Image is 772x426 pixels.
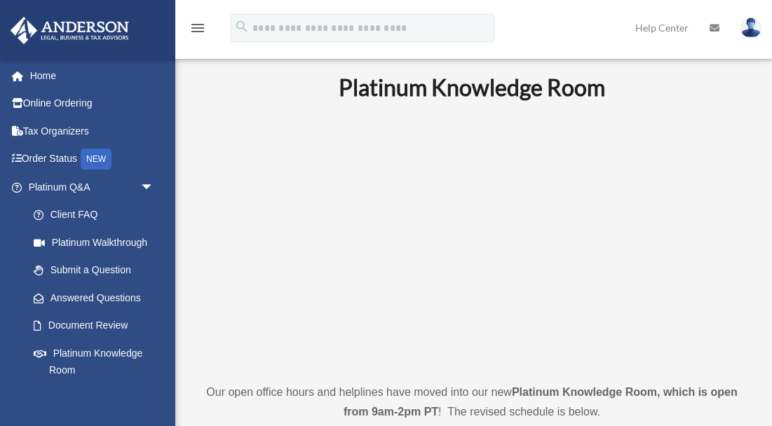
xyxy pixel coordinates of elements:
a: Platinum Q&Aarrow_drop_down [10,173,175,201]
a: Platinum Walkthrough [20,228,175,256]
a: Submit a Question [20,256,175,284]
i: search [234,19,250,34]
p: Our open office hours and helplines have moved into our new ! The revised schedule is below. [200,383,744,422]
iframe: 231110_Toby_KnowledgeRoom [262,120,682,357]
strong: Platinum Knowledge Room, which is open from 9am-2pm PT [344,386,738,418]
div: NEW [81,149,111,170]
b: Platinum Knowledge Room [339,74,605,101]
a: Document Review [20,312,175,340]
i: menu [189,20,206,36]
a: Home [10,62,175,90]
img: Anderson Advisors Platinum Portal [6,17,133,44]
a: Online Ordering [10,90,175,118]
a: Order StatusNEW [10,145,175,174]
a: Client FAQ [20,201,175,229]
a: Tax Organizers [10,117,175,145]
a: Platinum Knowledge Room [20,339,168,384]
span: arrow_drop_down [140,173,168,202]
a: menu [189,25,206,36]
a: Answered Questions [20,284,175,312]
img: User Pic [740,18,761,38]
